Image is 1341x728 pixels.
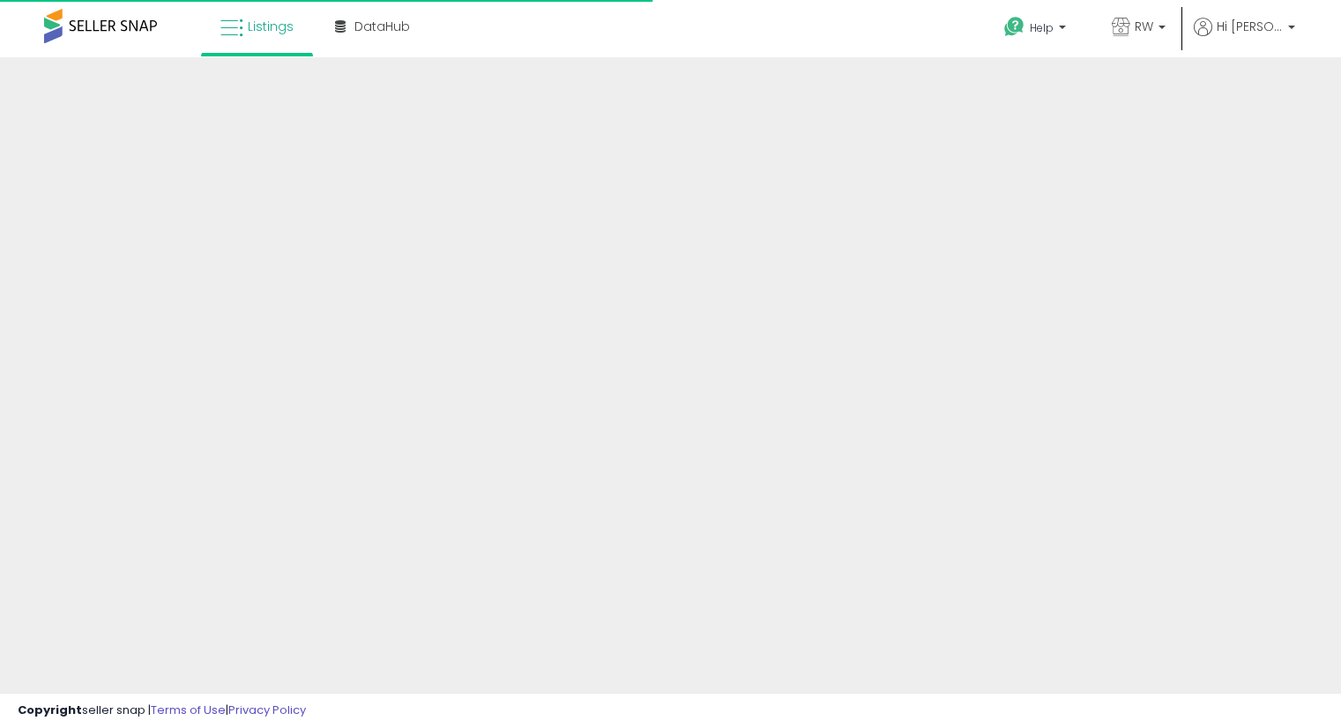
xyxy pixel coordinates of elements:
[1194,18,1295,57] a: Hi [PERSON_NAME]
[248,18,294,35] span: Listings
[990,3,1084,57] a: Help
[1217,18,1283,35] span: Hi [PERSON_NAME]
[1030,20,1054,35] span: Help
[151,702,226,718] a: Terms of Use
[1135,18,1153,35] span: RW
[18,702,82,718] strong: Copyright
[1003,16,1025,38] i: Get Help
[354,18,410,35] span: DataHub
[228,702,306,718] a: Privacy Policy
[18,702,306,719] div: seller snap | |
